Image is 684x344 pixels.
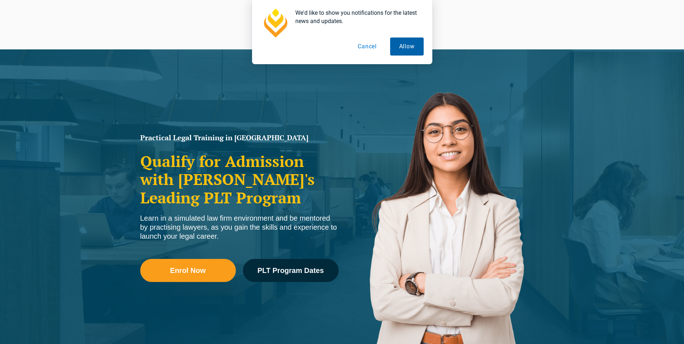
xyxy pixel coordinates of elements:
[243,259,339,282] a: PLT Program Dates
[140,214,339,241] div: Learn in a simulated law firm environment and be mentored by practising lawyers, as you gain the ...
[140,152,339,207] h2: Qualify for Admission with [PERSON_NAME]'s Leading PLT Program
[290,9,424,25] div: We'd like to show you notifications for the latest news and updates.
[140,259,236,282] a: Enrol Now
[261,9,290,38] img: notification icon
[257,267,324,274] span: PLT Program Dates
[349,38,386,56] button: Cancel
[390,38,424,56] button: Allow
[140,134,339,141] h1: Practical Legal Training in [GEOGRAPHIC_DATA]
[170,267,206,274] span: Enrol Now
